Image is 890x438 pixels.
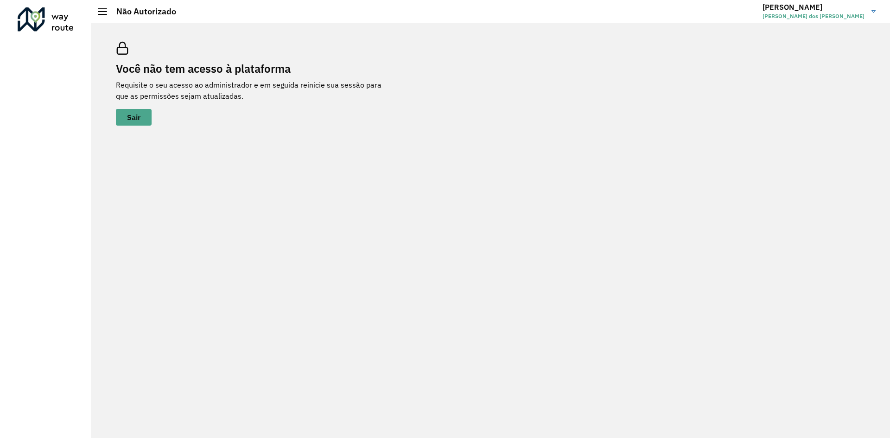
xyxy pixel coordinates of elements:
p: Requisite o seu acesso ao administrador e em seguida reinicie sua sessão para que as permissões s... [116,79,394,102]
span: Sair [127,114,140,121]
h2: Não Autorizado [107,6,176,17]
span: [PERSON_NAME] dos [PERSON_NAME] [763,12,865,20]
button: button [116,109,152,126]
h2: Você não tem acesso à plataforma [116,62,394,76]
h3: [PERSON_NAME] [763,3,865,12]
